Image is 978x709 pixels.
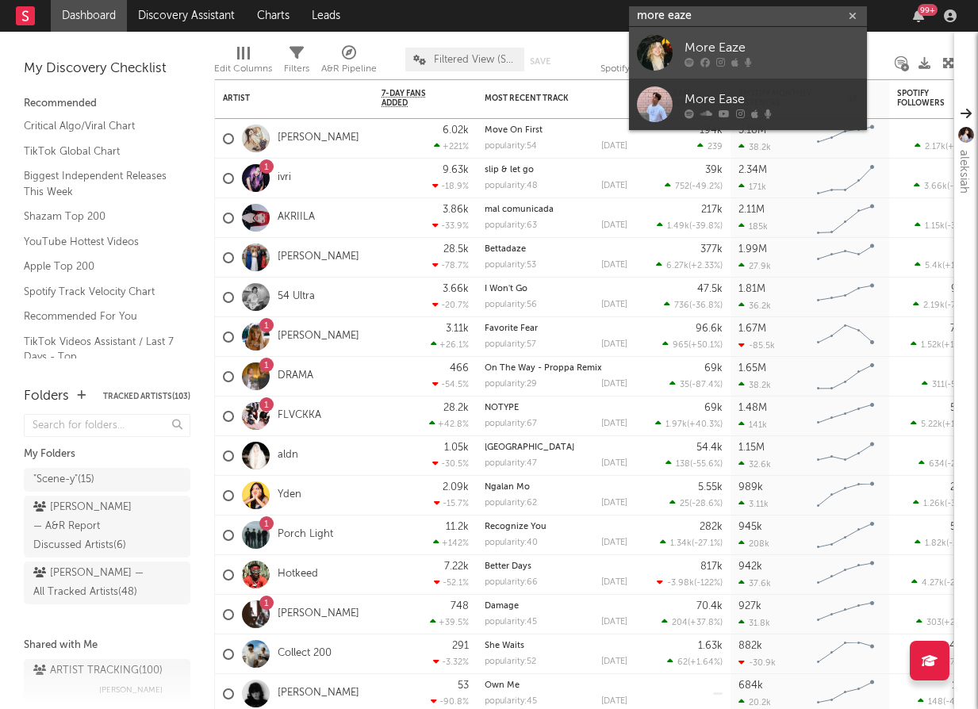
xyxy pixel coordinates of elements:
a: FLVCKKA [278,409,321,423]
div: ( ) [911,577,976,588]
a: [PERSON_NAME] [278,330,359,343]
button: 99+ [913,10,924,22]
div: detroit [485,443,627,452]
div: Ngalan Mo [485,483,627,492]
div: ( ) [656,260,723,270]
div: 282k [700,522,723,532]
div: aleksiah [954,150,973,194]
span: +50.1 % [691,341,720,350]
div: popularity: 66 [485,578,538,587]
div: More Ease [685,90,859,109]
div: [DATE] [601,578,627,587]
input: Search for artists [629,6,867,26]
div: +142 % [433,538,469,548]
div: -54.5 % [432,379,469,389]
span: -39.8 % [692,222,720,231]
span: 1.82k [925,539,946,548]
svg: Chart title [810,555,881,595]
div: NOTYPE [485,404,627,412]
div: -30.9k [738,657,776,668]
div: [PERSON_NAME] — A&R Report Discussed Artists ( 6 ) [33,498,145,555]
a: More Eaze [629,27,867,79]
svg: Chart title [810,278,881,317]
div: 39k [705,165,723,175]
div: My Discovery Checklist [24,59,190,79]
a: Better Days [485,562,531,571]
button: Save [530,57,550,66]
div: popularity: 57 [485,340,536,349]
div: -30.5 % [432,458,469,469]
a: Hotkeed [278,568,318,581]
span: 634 [929,460,945,469]
div: 927k [738,601,761,611]
a: Critical Algo/Viral Chart [24,117,175,135]
span: 35 [680,381,689,389]
span: 1.52k [921,341,942,350]
a: Bettadaze [485,245,526,254]
div: A&R Pipeline [321,59,377,79]
svg: Chart title [810,238,881,278]
a: [GEOGRAPHIC_DATA] [485,443,574,452]
div: 208k [738,538,769,549]
div: Spotify Followers [897,89,953,108]
div: ( ) [657,220,723,231]
div: slip & let go [485,166,627,174]
div: 1.63k [698,641,723,651]
div: 141k [738,420,767,430]
div: 377k [700,244,723,255]
div: [DATE] [601,221,627,230]
a: TikTok Videos Assistant / Last 7 Days - Top [24,333,175,366]
div: [DATE] [601,697,627,706]
a: Recognize You [485,523,547,531]
span: 7-Day Fans Added [382,89,445,108]
div: popularity: 45 [485,618,537,627]
div: A&R Pipeline [321,40,377,86]
div: popularity: 29 [485,380,537,389]
span: -28.6 % [692,500,720,508]
div: [DATE] [601,538,627,547]
div: -85.5k [738,340,775,351]
button: Tracked Artists(103) [103,393,190,400]
div: ( ) [916,617,976,627]
span: 752 [675,182,689,191]
div: 53 [458,680,469,691]
div: 684k [738,680,763,691]
div: [DATE] [601,142,627,151]
div: 748 [451,601,469,611]
div: -52.1 % [434,577,469,588]
svg: Chart title [810,159,881,198]
a: She Waits [485,642,524,650]
div: On The Way - Proppa Remix [485,364,627,373]
div: +39.5 % [430,617,469,627]
div: ( ) [662,617,723,627]
div: popularity: 67 [485,420,537,428]
div: ( ) [913,498,976,508]
div: Own Me [485,681,627,690]
a: Ngalan Mo [485,483,530,492]
div: 96.6k [696,324,723,334]
div: Folders [24,387,69,406]
a: NOTYPE [485,404,519,412]
div: ( ) [662,339,723,350]
a: AKRIILA [278,211,315,224]
span: -87.4 % [692,381,720,389]
div: Filters [284,40,309,86]
span: 311 [932,381,945,389]
div: 466 [450,363,469,374]
span: +16.8 % [944,341,974,350]
a: Move On First [485,126,543,135]
div: ( ) [911,419,976,429]
div: 1.48M [738,403,767,413]
a: More Ease [629,79,867,130]
span: -55.6 % [692,460,720,469]
div: Move On First [485,126,627,135]
span: 62 [677,658,688,667]
span: 25 [680,500,689,508]
div: 942k [738,561,762,572]
div: ( ) [911,339,976,350]
div: 217k [701,205,723,215]
div: -78.7 % [432,260,469,270]
span: 2.19k [923,301,945,310]
a: Porch Light [278,528,333,542]
svg: Chart title [810,476,881,515]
